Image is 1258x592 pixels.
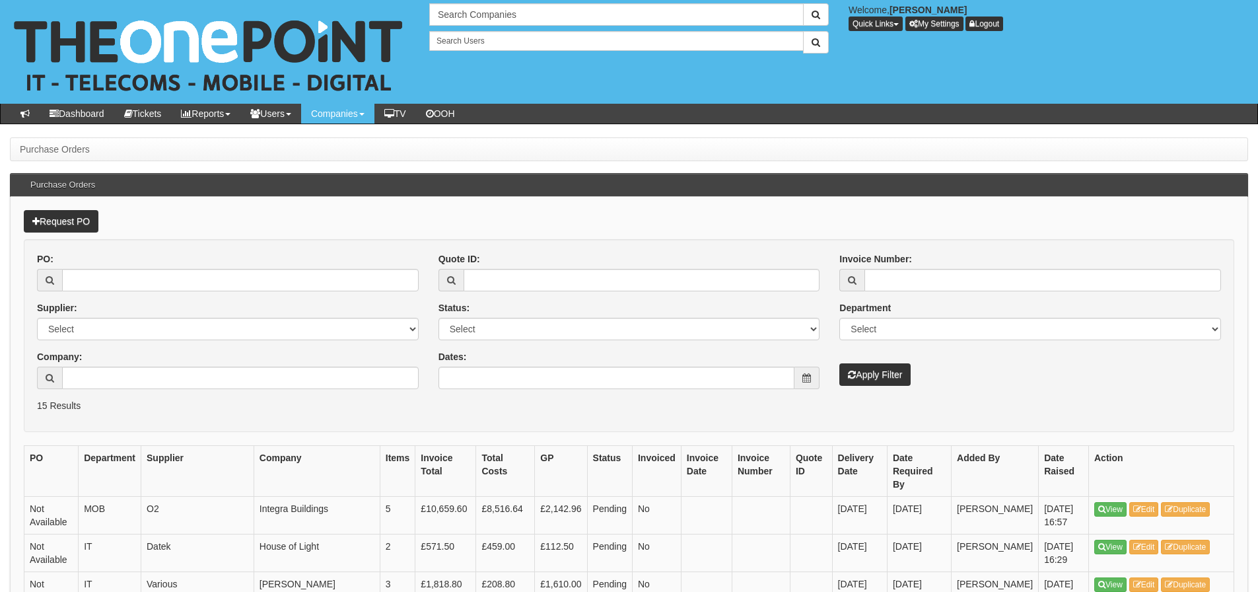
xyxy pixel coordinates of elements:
[1161,577,1210,592] a: Duplicate
[535,496,587,534] td: £2,142.96
[632,534,681,572] td: No
[380,496,415,534] td: 5
[415,496,476,534] td: £10,659.60
[832,445,887,496] th: Delivery Date
[952,496,1039,534] td: [PERSON_NAME]
[141,534,254,572] td: Datek
[37,301,77,314] label: Supplier:
[1129,577,1159,592] a: Edit
[476,496,535,534] td: £8,516.64
[240,104,301,124] a: Users
[1039,496,1089,534] td: [DATE] 16:57
[1039,445,1089,496] th: Date Raised
[632,496,681,534] td: No
[254,445,380,496] th: Company
[887,496,951,534] td: [DATE]
[952,445,1039,496] th: Added By
[839,363,911,386] button: Apply Filter
[587,445,632,496] th: Status
[141,496,254,534] td: O2
[416,104,465,124] a: OOH
[839,252,912,266] label: Invoice Number:
[1094,577,1127,592] a: View
[1094,540,1127,554] a: View
[24,174,102,196] h3: Purchase Orders
[1161,502,1210,517] a: Duplicate
[1094,502,1127,517] a: View
[79,534,141,572] td: IT
[952,534,1039,572] td: [PERSON_NAME]
[587,534,632,572] td: Pending
[476,534,535,572] td: £459.00
[1129,540,1159,554] a: Edit
[1161,540,1210,554] a: Duplicate
[587,496,632,534] td: Pending
[171,104,240,124] a: Reports
[681,445,732,496] th: Invoice Date
[905,17,963,31] a: My Settings
[24,496,79,534] td: Not Available
[40,104,114,124] a: Dashboard
[535,445,587,496] th: GP
[438,301,470,314] label: Status:
[839,3,1258,31] div: Welcome,
[887,445,951,496] th: Date Required By
[790,445,832,496] th: Quote ID
[839,301,891,314] label: Department
[415,534,476,572] td: £571.50
[887,534,951,572] td: [DATE]
[415,445,476,496] th: Invoice Total
[890,5,967,15] b: [PERSON_NAME]
[37,252,53,266] label: PO:
[254,534,380,572] td: House of Light
[1039,534,1089,572] td: [DATE] 16:29
[438,350,467,363] label: Dates:
[37,350,82,363] label: Company:
[438,252,480,266] label: Quote ID:
[24,445,79,496] th: PO
[965,17,1003,31] a: Logout
[301,104,374,124] a: Companies
[374,104,416,124] a: TV
[429,3,804,26] input: Search Companies
[254,496,380,534] td: Integra Buildings
[24,210,98,233] a: Request PO
[429,31,804,51] input: Search Users
[24,534,79,572] td: Not Available
[535,534,587,572] td: £112.50
[476,445,535,496] th: Total Costs
[79,445,141,496] th: Department
[380,445,415,496] th: Items
[832,534,887,572] td: [DATE]
[141,445,254,496] th: Supplier
[37,399,1221,412] p: 15 Results
[380,534,415,572] td: 2
[732,445,790,496] th: Invoice Number
[832,496,887,534] td: [DATE]
[79,496,141,534] td: MOB
[632,445,681,496] th: Invoiced
[1089,445,1234,496] th: Action
[114,104,172,124] a: Tickets
[20,143,90,156] li: Purchase Orders
[1129,502,1159,517] a: Edit
[849,17,903,31] button: Quick Links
